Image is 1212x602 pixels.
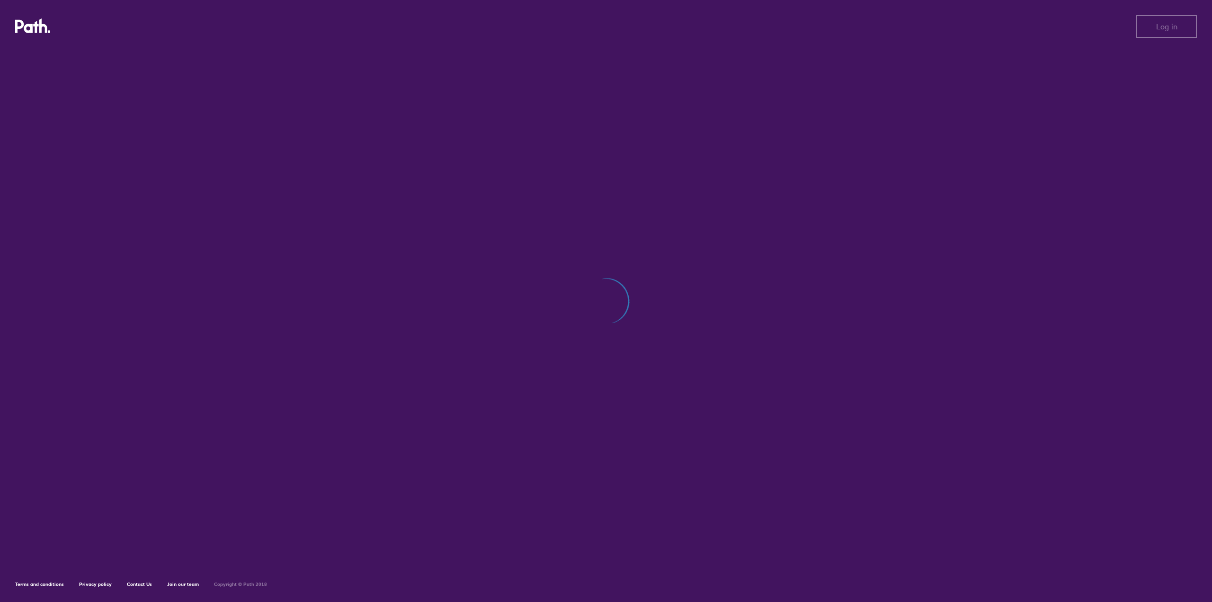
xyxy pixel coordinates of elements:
h6: Copyright © Path 2018 [214,582,267,587]
a: Terms and conditions [15,581,64,587]
button: Log in [1136,15,1197,38]
a: Join our team [167,581,199,587]
a: Privacy policy [79,581,112,587]
a: Contact Us [127,581,152,587]
span: Log in [1156,22,1177,31]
